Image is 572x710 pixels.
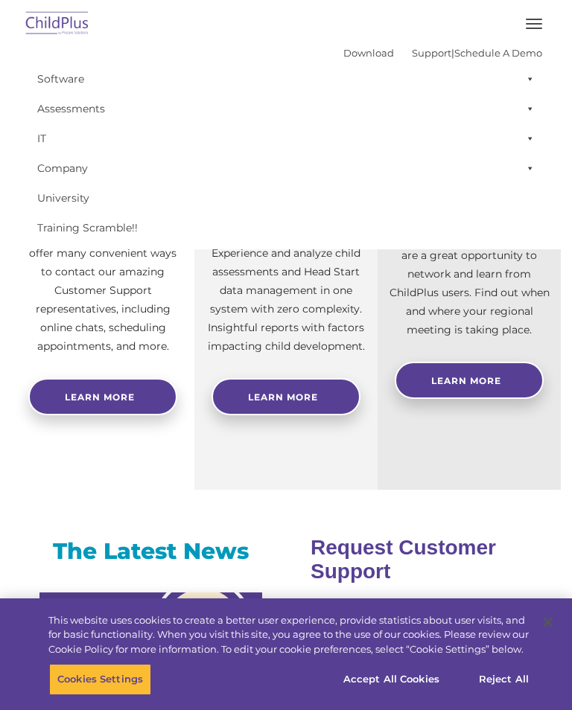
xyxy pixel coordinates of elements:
[22,7,92,42] img: ChildPlus by Procare Solutions
[389,228,550,339] p: Not using ChildPlus? These are a great opportunity to network and learn from ChildPlus users. Fin...
[48,613,532,657] div: This website uses cookies to create a better user experience, provide statistics about user visit...
[454,47,542,59] a: Schedule A Demo
[49,664,151,695] button: Cookies Settings
[212,378,360,415] a: Learn More
[39,537,262,566] h3: The Latest News
[30,64,542,94] a: Software
[431,375,501,386] span: Learn More
[65,391,135,403] span: Learn more
[532,606,565,639] button: Close
[30,183,542,213] a: University
[335,664,448,695] button: Accept All Cookies
[395,362,544,399] a: Learn More
[206,244,366,356] p: Experience and analyze child assessments and Head Start data management in one system with zero c...
[30,94,542,124] a: Assessments
[248,391,318,403] span: Learn More
[28,378,177,415] a: Learn more
[457,664,550,695] button: Reject All
[343,47,394,59] a: Download
[343,47,542,59] font: |
[30,213,542,243] a: Training Scramble!!
[412,47,451,59] a: Support
[22,226,183,356] p: Need help with ChildPlus? We offer many convenient ways to contact our amazing Customer Support r...
[30,153,542,183] a: Company
[30,124,542,153] a: IT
